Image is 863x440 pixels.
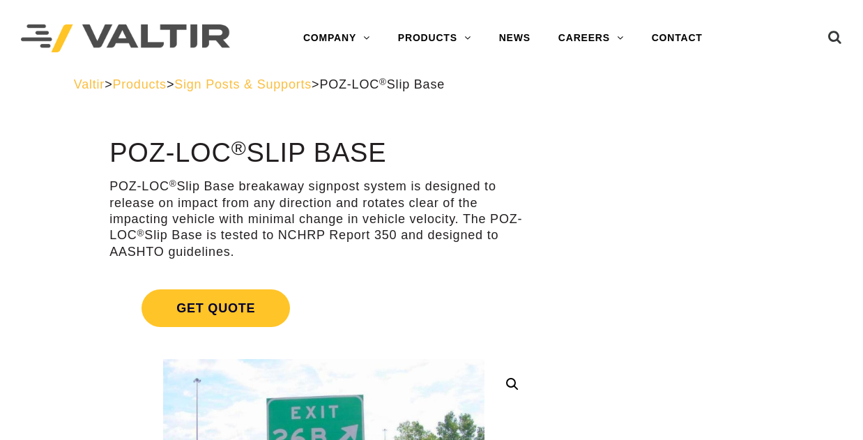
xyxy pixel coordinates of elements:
[231,137,247,159] sup: ®
[109,273,537,344] a: Get Quote
[21,24,230,53] img: Valtir
[638,24,717,52] a: CONTACT
[289,24,384,52] a: COMPANY
[544,24,638,52] a: CAREERS
[74,77,790,93] div: > > >
[137,228,145,238] sup: ®
[142,289,290,327] span: Get Quote
[109,139,537,168] h1: POZ-LOC Slip Base
[109,179,537,260] p: POZ-LOC Slip Base breakaway signpost system is designed to release on impact from any direction a...
[485,24,544,52] a: NEWS
[379,77,387,87] sup: ®
[169,179,177,189] sup: ®
[74,77,105,91] a: Valtir
[384,24,485,52] a: PRODUCTS
[174,77,312,91] a: Sign Posts & Supports
[112,77,166,91] a: Products
[319,77,445,91] span: POZ-LOC Slip Base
